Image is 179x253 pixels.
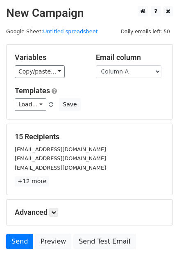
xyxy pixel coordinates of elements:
[73,234,136,249] a: Send Test Email
[35,234,71,249] a: Preview
[118,27,173,36] span: Daily emails left: 50
[43,28,97,34] a: Untitled spreadsheet
[15,176,49,186] a: +12 more
[6,234,33,249] a: Send
[15,98,46,111] a: Load...
[15,65,65,78] a: Copy/paste...
[15,165,106,171] small: [EMAIL_ADDRESS][DOMAIN_NAME]
[15,132,164,141] h5: 15 Recipients
[6,28,98,34] small: Google Sheet:
[15,155,106,161] small: [EMAIL_ADDRESS][DOMAIN_NAME]
[59,98,80,111] button: Save
[15,208,164,217] h5: Advanced
[15,53,84,62] h5: Variables
[6,6,173,20] h2: New Campaign
[15,146,106,152] small: [EMAIL_ADDRESS][DOMAIN_NAME]
[118,28,173,34] a: Daily emails left: 50
[15,86,50,95] a: Templates
[96,53,165,62] h5: Email column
